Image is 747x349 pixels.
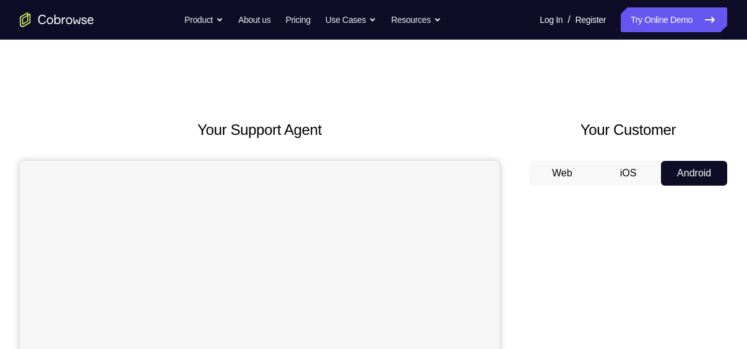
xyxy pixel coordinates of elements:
button: Web [529,161,595,186]
a: Register [576,7,606,32]
button: iOS [595,161,662,186]
a: Try Online Demo [621,7,727,32]
button: Android [661,161,727,186]
span: / [568,12,570,27]
button: Resources [391,7,441,32]
h2: Your Customer [529,119,727,141]
a: About us [238,7,270,32]
button: Use Cases [326,7,376,32]
button: Product [184,7,223,32]
h2: Your Support Agent [20,119,499,141]
a: Go to the home page [20,12,94,27]
a: Pricing [285,7,310,32]
a: Log In [540,7,563,32]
